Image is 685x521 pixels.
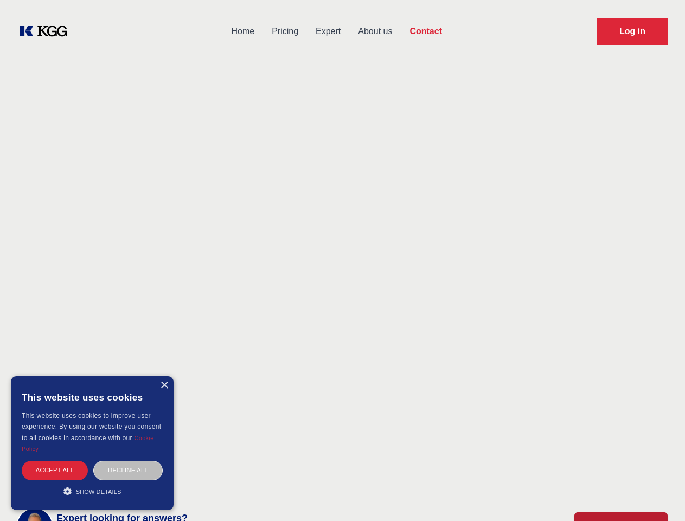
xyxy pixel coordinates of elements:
[222,17,263,46] a: Home
[160,382,168,390] div: Close
[401,17,451,46] a: Contact
[349,17,401,46] a: About us
[22,384,163,410] div: This website uses cookies
[22,412,161,442] span: This website uses cookies to improve user experience. By using our website you consent to all coo...
[76,488,121,495] span: Show details
[631,469,685,521] iframe: Chat Widget
[307,17,349,46] a: Expert
[93,461,163,480] div: Decline all
[263,17,307,46] a: Pricing
[597,18,668,45] a: Request Demo
[17,23,76,40] a: KOL Knowledge Platform: Talk to Key External Experts (KEE)
[22,435,154,452] a: Cookie Policy
[22,486,163,497] div: Show details
[22,461,88,480] div: Accept all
